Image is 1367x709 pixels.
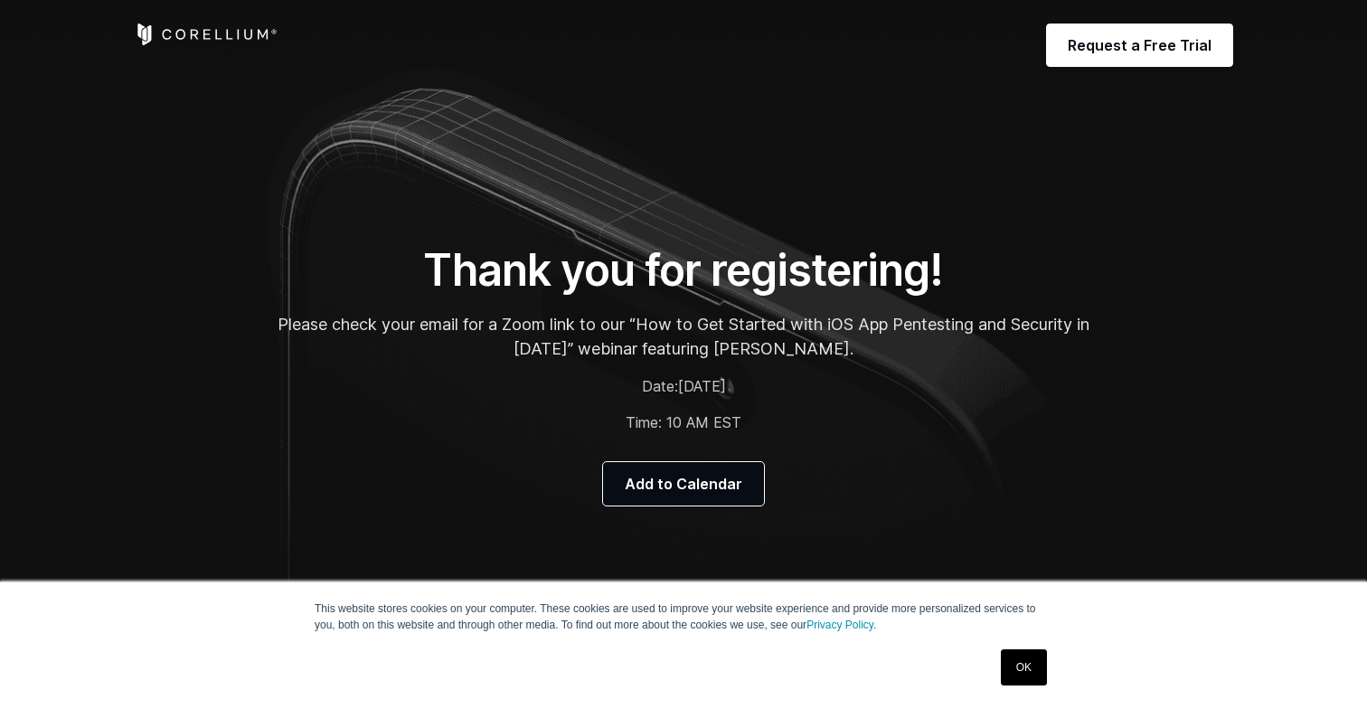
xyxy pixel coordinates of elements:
h1: Thank you for registering! [277,243,1090,298]
a: Corellium Home [134,24,278,45]
a: Request a Free Trial [1046,24,1233,67]
a: Add to Calendar [603,462,764,506]
p: Date: [277,375,1090,397]
a: Privacy Policy. [806,619,876,631]
a: OK [1001,649,1047,685]
span: Request a Free Trial [1068,34,1211,56]
span: [DATE] [678,377,726,395]
p: This website stores cookies on your computer. These cookies are used to improve your website expe... [315,600,1052,633]
p: Please check your email for a Zoom link to our “How to Get Started with iOS App Pentesting and Se... [277,312,1090,361]
p: Time: 10 AM EST [277,411,1090,433]
span: Add to Calendar [625,473,742,495]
